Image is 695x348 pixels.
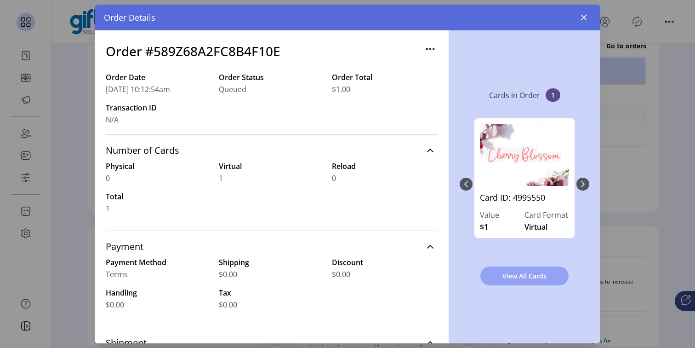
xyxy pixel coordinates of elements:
[332,72,438,83] label: Order Total
[106,161,438,225] div: Number of Cards
[106,287,211,298] label: Handling
[219,84,246,95] span: Queued
[106,146,179,155] span: Number of Cards
[480,267,569,285] button: View All Cards
[332,173,336,184] span: 0
[106,161,211,172] label: Physical
[104,12,155,24] span: Order Details
[106,72,211,83] label: Order Date
[106,173,110,184] span: 0
[480,221,488,232] span: $1
[106,191,211,202] label: Total
[106,41,280,61] h3: Order #589Z68A2FC8B4F10E
[106,102,211,113] label: Transaction ID
[480,124,569,186] img: 4995550
[219,269,237,280] span: $0.00
[219,287,325,298] label: Tax
[489,90,540,101] p: Cards in Order
[106,114,119,125] span: N/A
[106,242,143,251] span: Payment
[480,209,524,220] label: Value
[524,209,569,220] label: Card Format
[106,203,110,214] span: 1
[332,84,350,95] span: $1.00
[546,88,560,102] span: 1
[219,161,325,172] label: Virtual
[106,257,438,321] div: Payment
[106,237,438,257] a: Payment
[473,109,576,259] div: 0
[480,191,569,209] a: Card ID: 4995550
[332,161,438,172] label: Reload
[106,84,170,95] span: [DATE] 10:12:54am
[219,257,325,268] label: Shipping
[219,299,237,310] span: $0.00
[524,221,547,232] span: Virtual
[106,269,128,280] span: Terms
[332,257,438,268] label: Discount
[492,271,557,281] span: View All Cards
[106,140,438,161] a: Number of Cards
[106,257,211,268] label: Payment Method
[219,72,325,83] label: Order Status
[219,173,223,184] span: 1
[106,299,124,310] span: $0.00
[332,269,350,280] span: $0.00
[106,338,147,348] span: Shipment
